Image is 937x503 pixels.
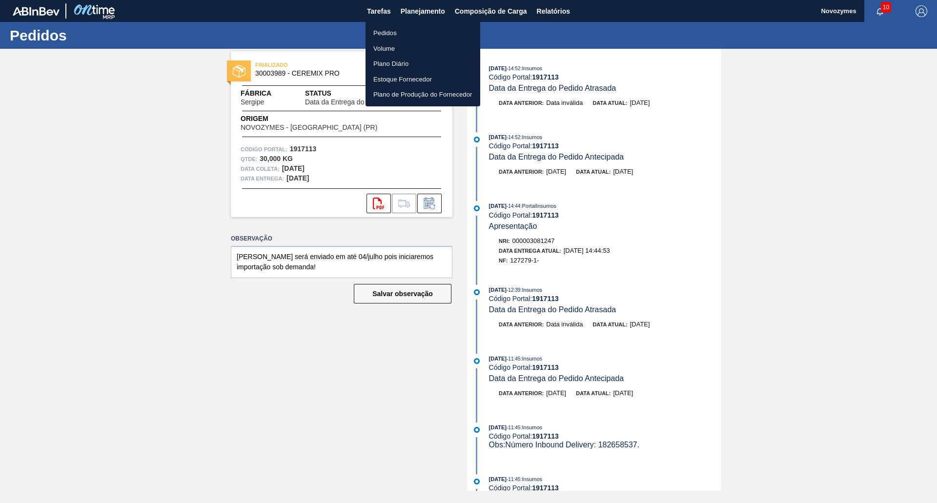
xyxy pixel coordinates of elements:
a: Pedidos [366,25,480,41]
a: Volume [366,41,480,57]
a: Estoque Fornecedor [366,72,480,87]
a: Plano Diário [366,56,480,72]
a: Plano de Produção do Fornecedor [366,87,480,102]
